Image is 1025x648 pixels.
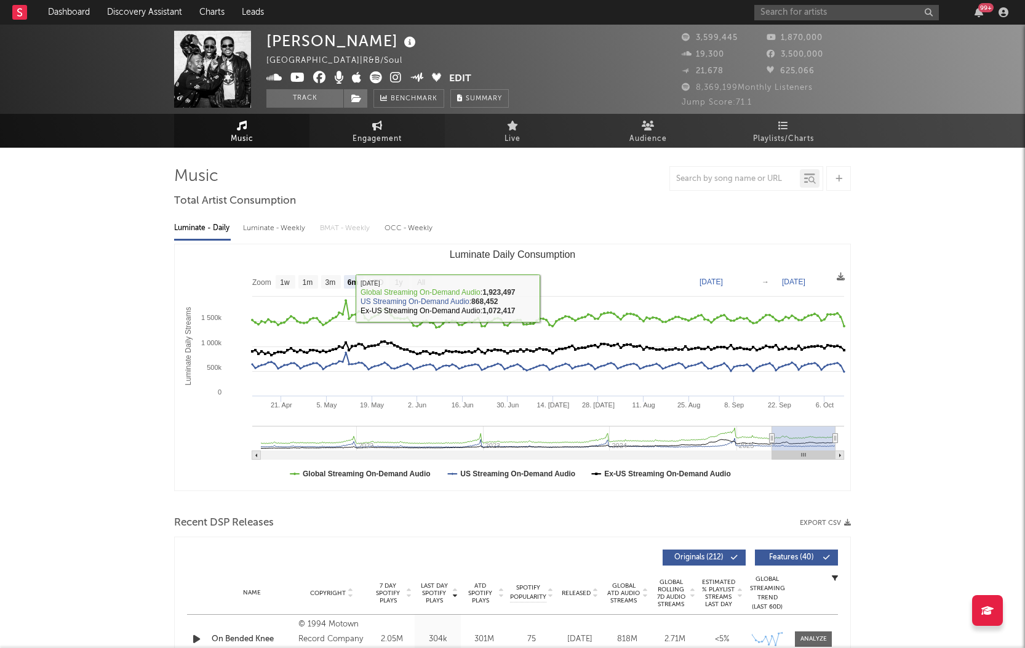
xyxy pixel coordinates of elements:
[175,244,850,490] svg: Luminate Daily Consumption
[559,633,600,646] div: [DATE]
[303,470,431,478] text: Global Streaming On-Demand Audio
[372,633,412,646] div: 2.05M
[201,314,222,321] text: 1 500k
[353,132,402,146] span: Engagement
[218,388,221,396] text: 0
[266,54,431,68] div: [GEOGRAPHIC_DATA] | R&B/Soul
[682,50,724,58] span: 19,300
[243,218,308,239] div: Luminate - Weekly
[452,401,474,409] text: 16. Jun
[782,278,805,286] text: [DATE]
[271,401,292,409] text: 21. Apr
[174,194,296,209] span: Total Artist Consumption
[231,132,253,146] span: Music
[654,633,695,646] div: 2.71M
[497,401,519,409] text: 30. Jun
[418,633,458,646] div: 304k
[395,278,403,287] text: 1y
[450,249,576,260] text: Luminate Daily Consumption
[607,582,640,604] span: Global ATD Audio Streams
[450,89,509,108] button: Summary
[701,578,735,608] span: Estimated % Playlist Streams Last Day
[604,470,731,478] text: Ex-US Streaming On-Demand Audio
[212,633,292,646] a: On Bended Knee
[975,7,983,17] button: 99+
[212,588,292,598] div: Name
[671,554,727,561] span: Originals ( 212 )
[682,84,813,92] span: 8,369,199 Monthly Listeners
[505,132,520,146] span: Live
[174,516,274,530] span: Recent DSP Releases
[174,114,309,148] a: Music
[460,470,575,478] text: US Streaming On-Demand Audio
[629,132,667,146] span: Audience
[677,401,700,409] text: 25. Aug
[466,95,502,102] span: Summary
[582,401,615,409] text: 28. [DATE]
[682,98,752,106] span: Jump Score: 71.1
[418,582,450,604] span: Last Day Spotify Plays
[536,401,569,409] text: 14. [DATE]
[252,278,271,287] text: Zoom
[654,578,688,608] span: Global Rolling 7D Audio Streams
[724,401,744,409] text: 8. Sep
[174,218,231,239] div: Luminate - Daily
[372,582,404,604] span: 7 Day Spotify Plays
[464,582,497,604] span: ATD Spotify Plays
[310,590,346,597] span: Copyright
[303,278,313,287] text: 1m
[816,401,834,409] text: 6. Oct
[417,278,425,287] text: All
[201,339,222,346] text: 1 000k
[266,89,343,108] button: Track
[701,633,743,646] div: <5%
[373,89,444,108] a: Benchmark
[768,401,791,409] text: 22. Sep
[763,554,820,561] span: Features ( 40 )
[280,278,290,287] text: 1w
[755,550,838,566] button: Features(40)
[767,50,823,58] span: 3,500,000
[753,132,814,146] span: Playlists/Charts
[607,633,648,646] div: 818M
[762,278,769,286] text: →
[670,174,800,184] input: Search by song name or URL
[391,92,437,106] span: Benchmark
[978,3,994,12] div: 99 +
[767,34,823,42] span: 1,870,000
[360,401,385,409] text: 19. May
[510,583,546,602] span: Spotify Popularity
[682,34,738,42] span: 3,599,445
[316,401,337,409] text: 5. May
[266,31,419,51] div: [PERSON_NAME]
[325,278,336,287] text: 3m
[716,114,851,148] a: Playlists/Charts
[207,364,221,371] text: 500k
[580,114,716,148] a: Audience
[449,71,471,87] button: Edit
[749,575,786,612] div: Global Streaming Trend (Last 60D)
[663,550,746,566] button: Originals(212)
[464,633,504,646] div: 301M
[348,278,358,287] text: 6m
[700,278,723,286] text: [DATE]
[754,5,939,20] input: Search for artists
[184,307,193,385] text: Luminate Daily Streams
[767,67,815,75] span: 625,066
[800,519,851,527] button: Export CSV
[562,590,591,597] span: Released
[632,401,655,409] text: 11. Aug
[510,633,553,646] div: 75
[408,401,426,409] text: 2. Jun
[445,114,580,148] a: Live
[369,278,383,287] text: YTD
[309,114,445,148] a: Engagement
[385,218,434,239] div: OCC - Weekly
[682,67,724,75] span: 21,678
